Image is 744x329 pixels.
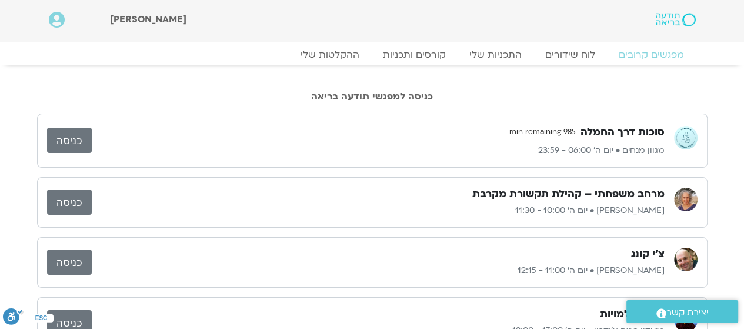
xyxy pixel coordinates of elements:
a: כניסה [47,128,92,153]
p: [PERSON_NAME] • יום ה׳ 10:00 - 11:30 [92,204,665,218]
h2: כניסה למפגשי תודעה בריאה [37,91,708,102]
h3: סוכות דרך החמלה [580,125,665,139]
a: כניסה [47,190,92,215]
a: מפגשים קרובים [607,49,696,61]
img: מגוון מנחים [674,126,698,149]
img: אריאל מירוז [674,248,698,271]
a: התכניות שלי [458,49,533,61]
span: [PERSON_NAME] [110,13,186,26]
img: שגית רוסו יצחקי [674,188,698,211]
h3: שש השלמויות [600,307,665,321]
a: לוח שידורים [533,49,607,61]
a: כניסה [47,250,92,275]
nav: Menu [49,49,696,61]
h3: מרחב משפחתי – קהילת תקשורת מקרבת [472,187,665,201]
a: יצירת קשר [626,300,738,323]
p: [PERSON_NAME] • יום ה׳ 11:00 - 12:15 [92,264,665,278]
a: קורסים ותכניות [371,49,458,61]
span: 985 min remaining [505,124,580,141]
p: מגוון מנחים • יום ה׳ 06:00 - 23:59 [92,144,665,158]
a: ההקלטות שלי [289,49,371,61]
h3: צ'י קונג [631,247,665,261]
span: יצירת קשר [666,305,709,321]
